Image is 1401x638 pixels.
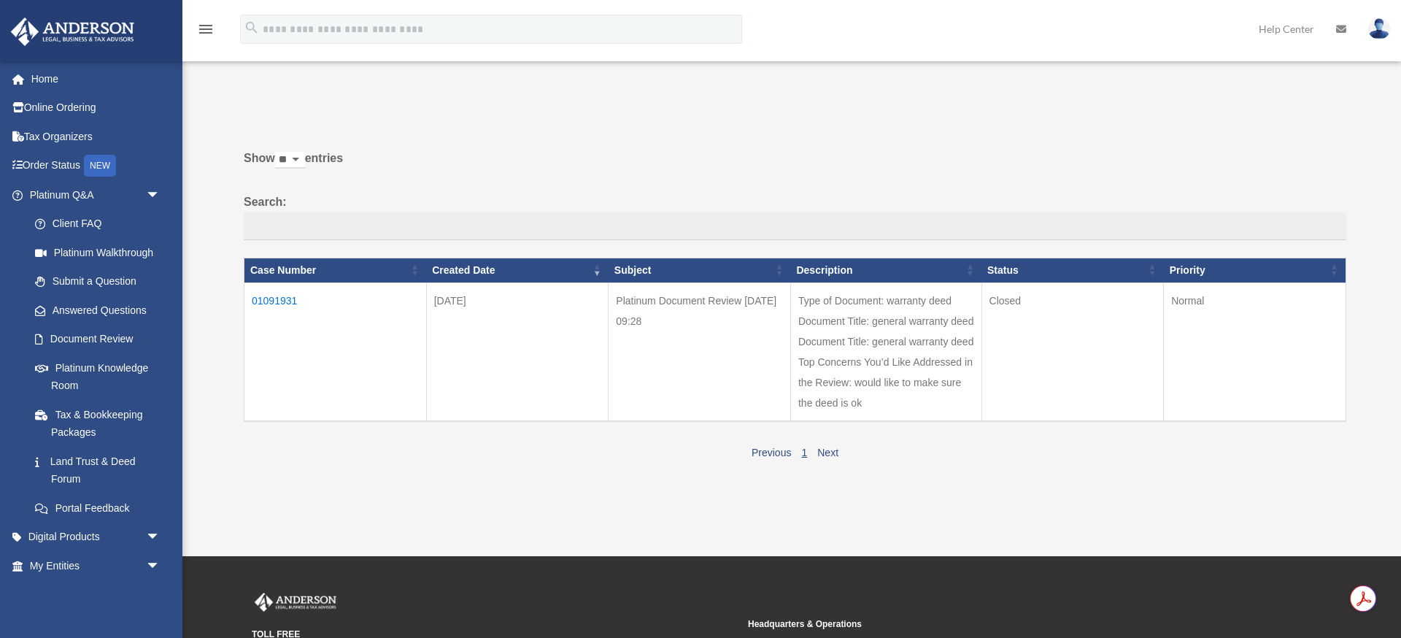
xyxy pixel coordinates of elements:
[426,283,609,421] td: [DATE]
[790,258,981,283] th: Description: activate to sort column ascending
[244,148,1346,183] label: Show entries
[10,64,182,93] a: Home
[146,523,175,553] span: arrow_drop_down
[20,493,175,523] a: Portal Feedback
[20,447,175,493] a: Land Trust & Deed Forum
[244,192,1346,240] label: Search:
[10,122,182,151] a: Tax Organizers
[817,447,838,458] a: Next
[7,18,139,46] img: Anderson Advisors Platinum Portal
[252,593,339,612] img: Anderson Advisors Platinum Portal
[10,93,182,123] a: Online Ordering
[275,152,305,169] select: Showentries
[10,151,182,181] a: Order StatusNEW
[981,283,1164,421] td: Closed
[20,400,175,447] a: Tax & Bookkeeping Packages
[10,523,182,552] a: Digital Productsarrow_drop_down
[244,20,260,36] i: search
[244,212,1346,240] input: Search:
[10,580,182,610] a: My [PERSON_NAME] Teamarrow_drop_down
[197,20,215,38] i: menu
[1164,283,1346,421] td: Normal
[10,180,175,210] a: Platinum Q&Aarrow_drop_down
[84,155,116,177] div: NEW
[20,210,175,239] a: Client FAQ
[20,238,175,267] a: Platinum Walkthrough
[748,617,1234,632] small: Headquarters & Operations
[609,283,791,421] td: Platinum Document Review [DATE] 09:28
[244,283,427,421] td: 01091931
[244,258,427,283] th: Case Number: activate to sort column ascending
[146,580,175,610] span: arrow_drop_down
[426,258,609,283] th: Created Date: activate to sort column ascending
[1368,18,1390,39] img: User Pic
[20,267,175,296] a: Submit a Question
[1164,258,1346,283] th: Priority: activate to sort column ascending
[10,551,182,580] a: My Entitiesarrow_drop_down
[790,283,981,421] td: Type of Document: warranty deed Document Title: general warranty deed Document Title: general war...
[981,258,1164,283] th: Status: activate to sort column ascending
[197,26,215,38] a: menu
[801,447,807,458] a: 1
[146,551,175,581] span: arrow_drop_down
[609,258,791,283] th: Subject: activate to sort column ascending
[146,180,175,210] span: arrow_drop_down
[752,447,791,458] a: Previous
[20,296,168,325] a: Answered Questions
[20,325,175,354] a: Document Review
[20,353,175,400] a: Platinum Knowledge Room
